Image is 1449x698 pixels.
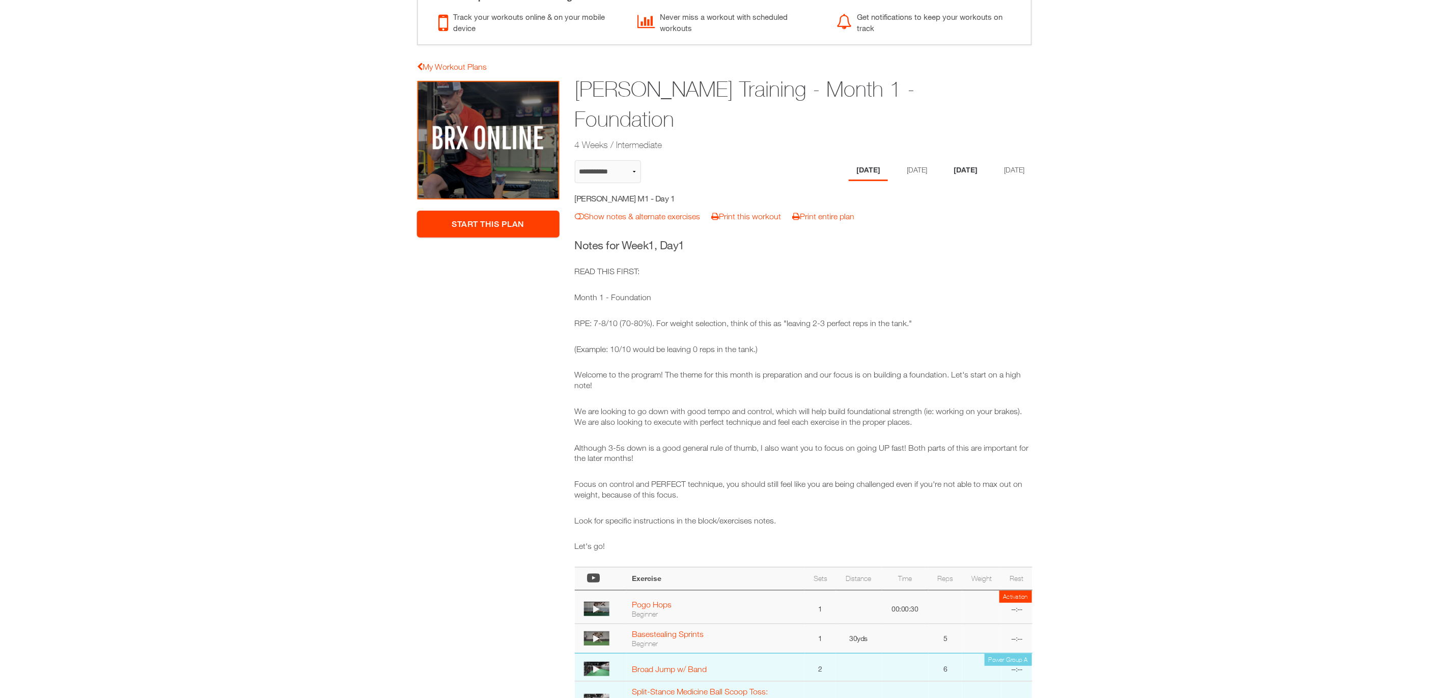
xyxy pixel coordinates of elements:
li: Day 1 [849,160,888,181]
p: We are looking to go down with good tempo and control, which will help build foundational strengt... [575,406,1033,427]
td: Activation [999,591,1033,603]
img: Patrick Dalien Training - Month 1 - Foundation [417,80,560,200]
p: Focus on control and PERFECT technique, you should still feel like you are being challenged even ... [575,479,1033,500]
td: 30 [836,624,882,653]
img: thumbnail.png [584,662,609,676]
a: Basestealing Sprints [632,629,704,638]
td: 1 [805,624,835,653]
div: Beginner [632,609,800,619]
td: --:-- [1001,624,1032,653]
td: 1 [805,590,835,623]
span: 1 [679,239,685,252]
a: My Workout Plans [417,62,487,71]
th: Time [882,567,929,590]
h3: Notes for Week , Day [575,238,1033,253]
p: Let's go! [575,541,1033,551]
div: Get notifications to keep your workouts on track [837,9,1021,34]
p: READ THIS FIRST: [575,266,1033,277]
p: Welcome to the program! The theme for this month is preparation and our focus is on building a fo... [575,369,1033,391]
a: Print this workout [712,212,782,221]
div: Never miss a workout with scheduled workouts [637,9,821,34]
span: 1 [649,239,655,252]
h2: 4 Weeks / Intermediate [575,138,954,151]
p: (Example: 10/10 would be leaving 0 reps in the tank.) [575,344,1033,355]
div: Beginner [632,639,800,648]
td: 2 [805,653,835,682]
h1: [PERSON_NAME] Training - Month 1 - Foundation [575,74,954,134]
a: Show notes & alternate exercises [575,212,701,221]
p: Month 1 - Foundation [575,292,1033,303]
th: Sets [805,567,835,590]
td: --:-- [1001,590,1032,623]
li: Day 3 [946,160,985,181]
span: yds [857,634,868,643]
a: Print entire plan [793,212,855,221]
a: Pogo Hops [632,600,672,609]
h5: [PERSON_NAME] M1 - Day 1 [575,193,757,204]
td: 00:00:30 [882,590,929,623]
img: thumbnail.png [584,602,609,616]
th: Rest [1001,567,1032,590]
p: RPE: 7-8/10 (70-80%). For weight selection, think of this as "leaving 2-3 perfect reps in the tank." [575,318,1033,329]
td: 6 [929,653,962,682]
th: Distance [836,567,882,590]
td: Power Group A [985,654,1032,666]
a: Broad Jump w/ Band [632,664,707,674]
th: Reps [929,567,962,590]
p: Although 3-5s down is a good general rule of thumb, I also want you to focus on going UP fast! Bo... [575,443,1033,464]
div: Track your workouts online & on your mobile device [438,9,622,34]
p: Look for specific instructions in the block/exercises notes. [575,515,1033,526]
th: Exercise [627,567,805,590]
img: thumbnail.png [584,631,609,646]
th: Weight [962,567,1001,590]
a: Start This Plan [417,211,560,238]
li: Day 2 [899,160,935,181]
li: Day 4 [996,160,1032,181]
td: --:-- [1001,653,1032,682]
td: 5 [929,624,962,653]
